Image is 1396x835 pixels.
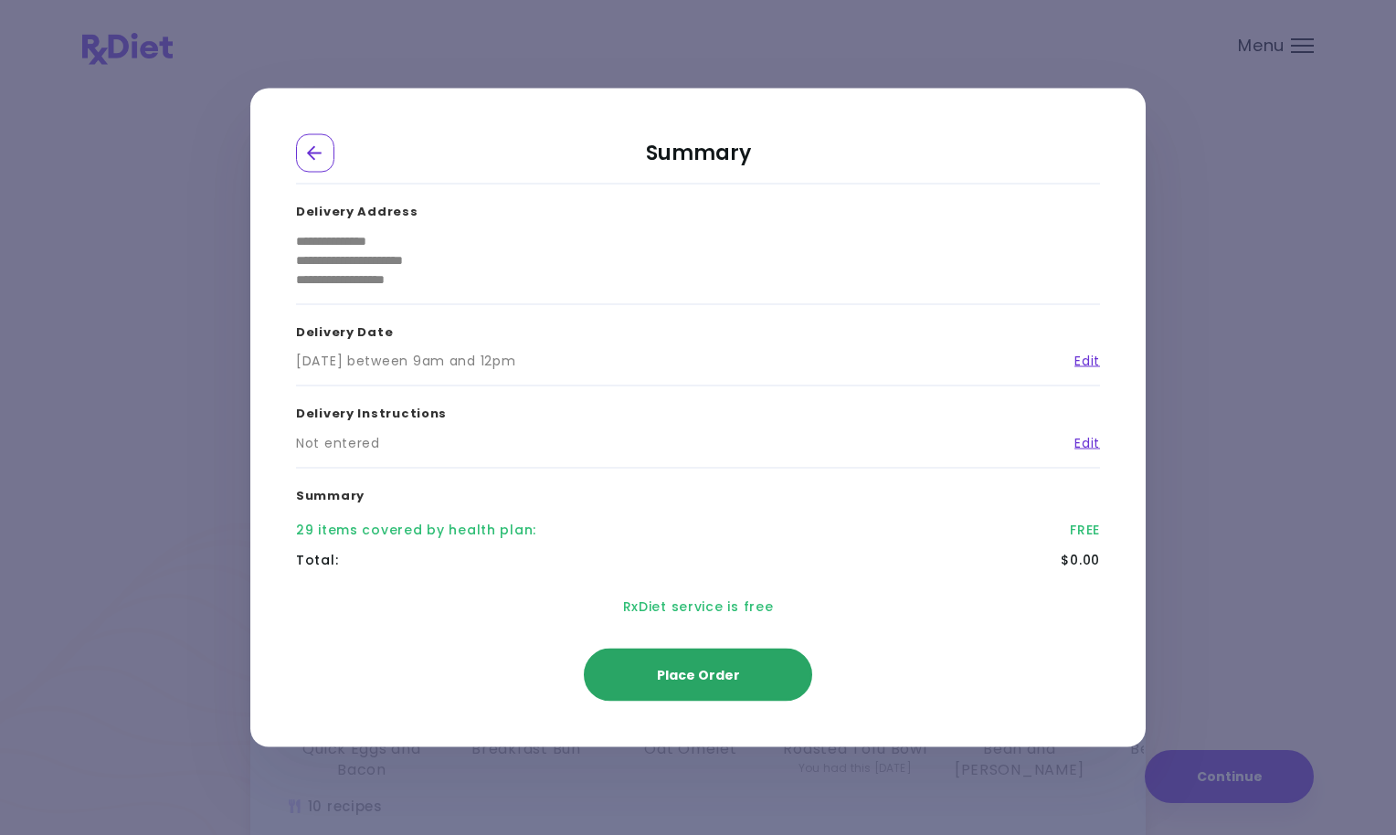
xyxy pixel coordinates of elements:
[296,134,334,173] div: Go Back
[1070,521,1100,540] div: FREE
[296,433,380,452] div: Not entered
[1061,352,1100,371] a: Edit
[296,352,515,371] div: [DATE] between 9am and 12pm
[296,304,1100,352] h3: Delivery Date
[296,521,536,540] div: 29 items covered by health plan :
[584,649,812,702] button: Place Order
[1061,551,1100,570] div: $0.00
[296,386,1100,434] h3: Delivery Instructions
[296,134,1100,185] h2: Summary
[1061,433,1100,452] a: Edit
[296,185,1100,232] h3: Delivery Address
[296,576,1100,639] div: RxDiet service is free
[296,551,338,570] div: Total :
[296,468,1100,515] h3: Summary
[657,666,740,684] span: Place Order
